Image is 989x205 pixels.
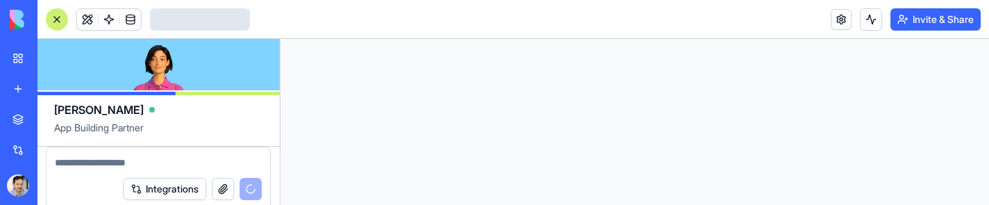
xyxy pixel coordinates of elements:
[890,8,981,31] button: Invite & Share
[54,121,263,146] span: App Building Partner
[7,174,29,197] img: ACg8ocLM_h5ianT_Nakzie7Qtoo5GYVfAD0Y4SP2crYXJQl9L2hezak=s96-c
[124,178,207,200] button: Integrations
[10,10,96,29] img: logo
[54,101,144,118] span: [PERSON_NAME]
